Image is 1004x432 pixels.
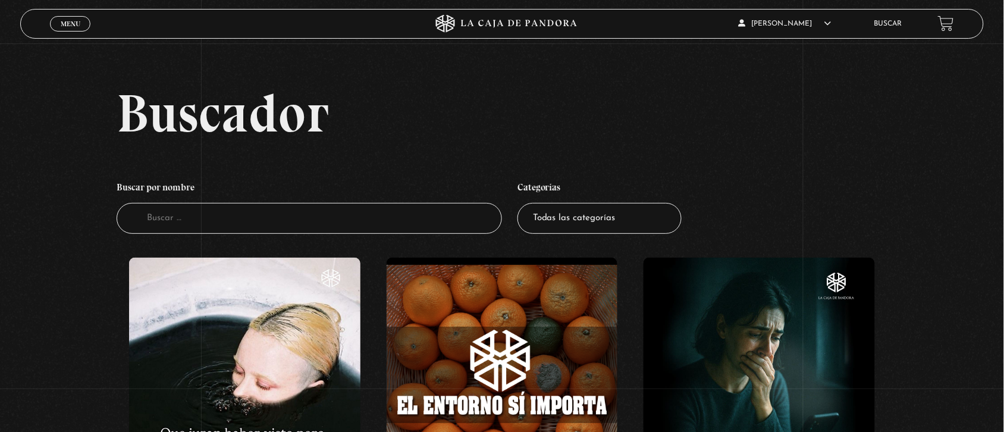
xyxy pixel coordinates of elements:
a: Buscar [874,20,902,27]
a: View your shopping cart [938,15,954,32]
span: Menu [61,20,80,27]
span: Cerrar [57,30,84,38]
h2: Buscador [117,86,984,140]
span: [PERSON_NAME] [739,20,832,27]
h4: Buscar por nombre [117,176,502,203]
h4: Categorías [517,176,682,203]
